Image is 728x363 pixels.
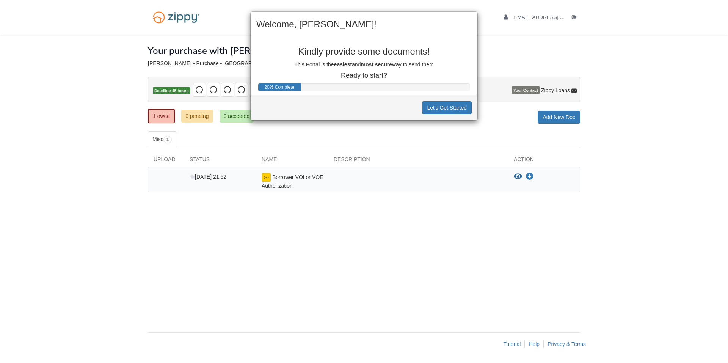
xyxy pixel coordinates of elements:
b: most secure [361,61,392,68]
button: Let's Get Started [422,101,472,114]
h2: Welcome, [PERSON_NAME]! [256,19,472,29]
div: Progress Bar [258,83,301,91]
p: Ready to start? [256,72,472,80]
p: This Portal is the and way to send them [256,61,472,68]
b: easiest [334,61,352,68]
p: Kindly provide some documents! [256,47,472,57]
